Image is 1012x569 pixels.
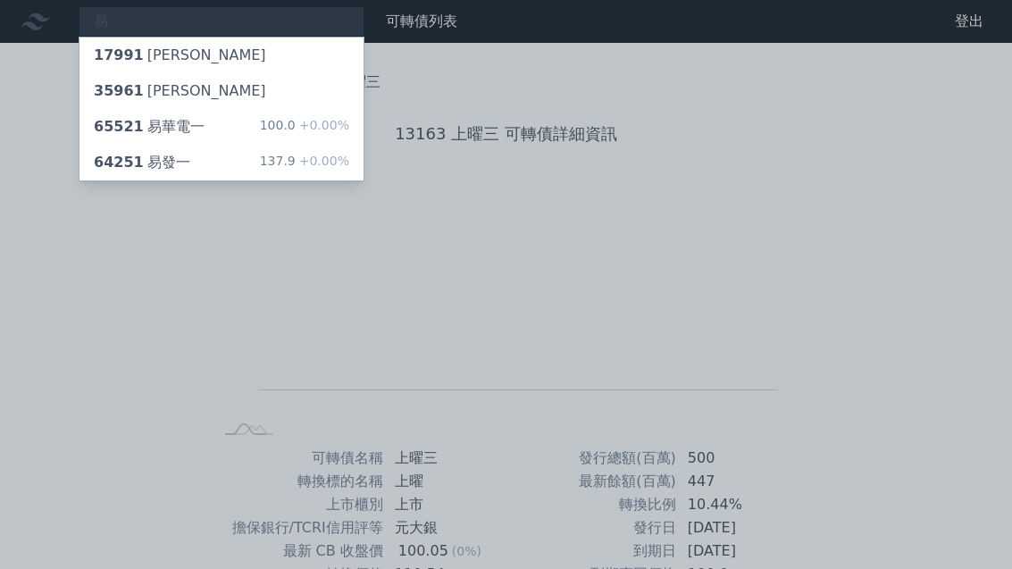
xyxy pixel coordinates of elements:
[94,46,144,63] span: 17991
[79,73,364,109] a: 35961[PERSON_NAME]
[296,118,349,132] span: +0.00%
[94,118,144,135] span: 65521
[923,483,1012,569] div: 聊天小工具
[94,82,144,99] span: 35961
[94,154,144,171] span: 64251
[94,80,266,102] div: [PERSON_NAME]
[260,152,349,173] div: 137.9
[923,483,1012,569] iframe: Chat Widget
[296,154,349,168] span: +0.00%
[94,116,205,138] div: 易華電一
[260,116,349,138] div: 100.0
[94,45,266,66] div: [PERSON_NAME]
[94,152,190,173] div: 易發一
[79,109,364,145] a: 65521易華電一 100.0+0.00%
[79,38,364,73] a: 17991[PERSON_NAME]
[79,145,364,180] a: 64251易發一 137.9+0.00%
